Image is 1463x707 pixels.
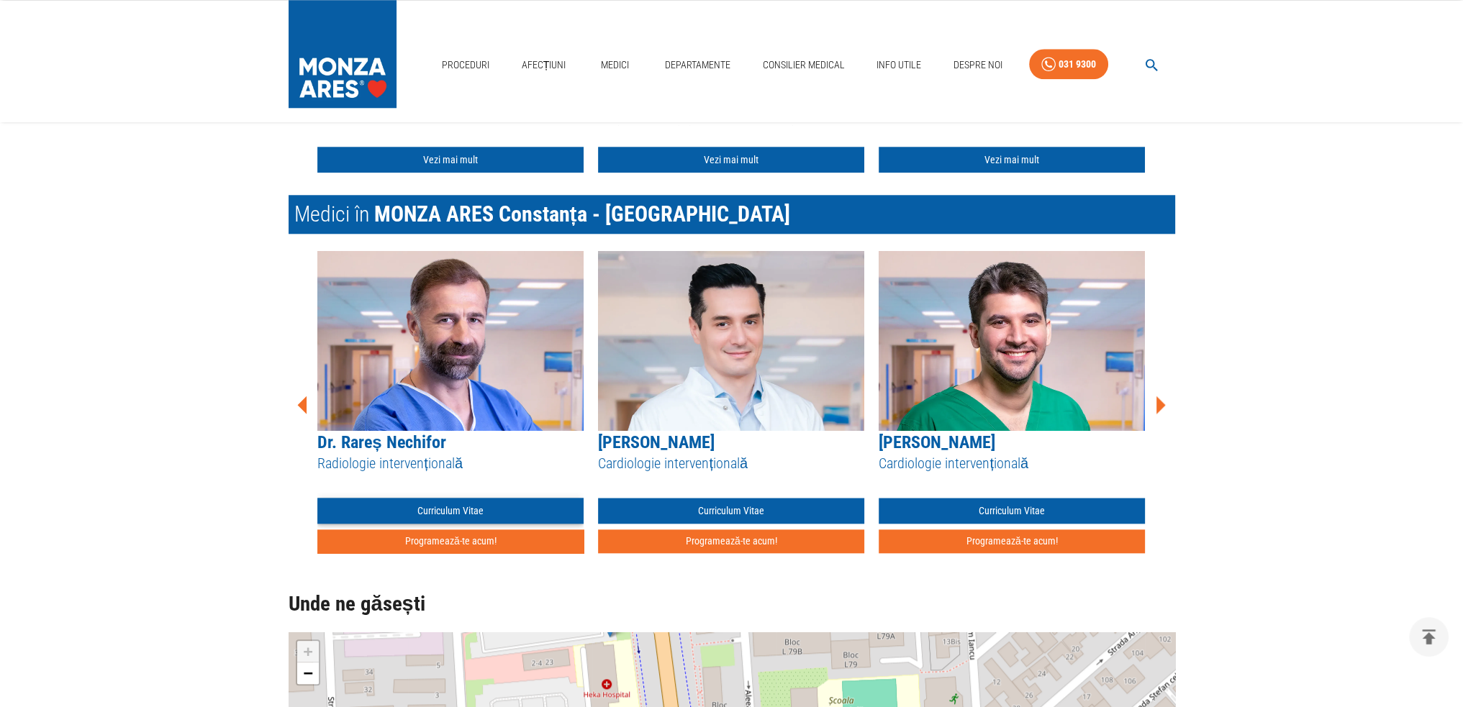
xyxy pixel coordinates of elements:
[879,529,1145,553] button: Programează-te acum!
[303,642,312,660] span: +
[317,251,584,431] img: Dr. Rareș Nechifor
[289,593,1175,616] h2: Unde ne găsești
[598,529,864,553] button: Programează-te acum!
[592,50,638,80] a: Medici
[871,50,927,80] a: Info Utile
[317,147,584,173] a: Vezi mai mult
[317,454,584,473] h5: Radiologie intervențională
[879,147,1145,173] a: Vezi mai mult
[516,50,572,80] a: Afecțiuni
[297,662,319,684] a: Zoom out
[756,50,850,80] a: Consilier Medical
[879,498,1145,524] a: Curriculum Vitae
[948,50,1008,80] a: Despre Noi
[303,664,312,682] span: −
[598,147,864,173] a: Vezi mai mult
[879,432,995,452] a: [PERSON_NAME]
[289,195,1175,234] h2: Medici în
[317,529,584,553] button: Programează-te acum!
[297,641,319,662] a: Zoom in
[598,498,864,524] a: Curriculum Vitae
[1029,49,1108,80] a: 031 9300
[1409,617,1449,657] button: delete
[374,201,790,227] span: MONZA ARES Constanța - [GEOGRAPHIC_DATA]
[879,454,1145,473] h5: Cardiologie intervențională
[436,50,495,80] a: Proceduri
[1059,55,1096,73] div: 031 9300
[317,498,584,524] a: Curriculum Vitae
[598,432,715,452] a: [PERSON_NAME]
[879,251,1145,431] img: Dr. Adnan Mustafa
[598,454,864,473] h5: Cardiologie intervențională
[659,50,736,80] a: Departamente
[317,432,445,452] a: Dr. Rareș Nechifor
